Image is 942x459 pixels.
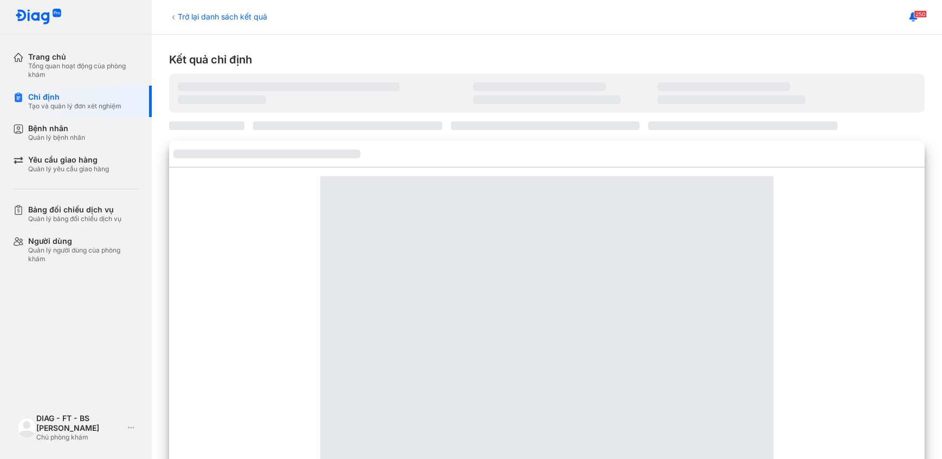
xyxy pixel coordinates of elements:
div: Chỉ định [28,92,121,102]
span: 250 [914,10,927,18]
div: Bảng đối chiếu dịch vụ [28,205,121,215]
img: logo [17,418,36,437]
div: Trở lại danh sách kết quả [169,11,267,22]
div: DIAG - FT - BS [PERSON_NAME] [36,413,124,433]
div: Quản lý bảng đối chiếu dịch vụ [28,215,121,223]
div: Người dùng [28,236,139,246]
div: Tạo và quản lý đơn xét nghiệm [28,102,121,111]
img: logo [15,9,62,25]
div: Quản lý yêu cầu giao hàng [28,165,109,173]
div: Chủ phòng khám [36,433,124,442]
div: Trang chủ [28,52,139,62]
div: Yêu cầu giao hàng [28,155,109,165]
div: Tổng quan hoạt động của phòng khám [28,62,139,79]
div: Kết quả chỉ định [169,52,925,67]
div: Quản lý người dùng của phòng khám [28,246,139,263]
div: Bệnh nhân [28,124,85,133]
div: Quản lý bệnh nhân [28,133,85,142]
